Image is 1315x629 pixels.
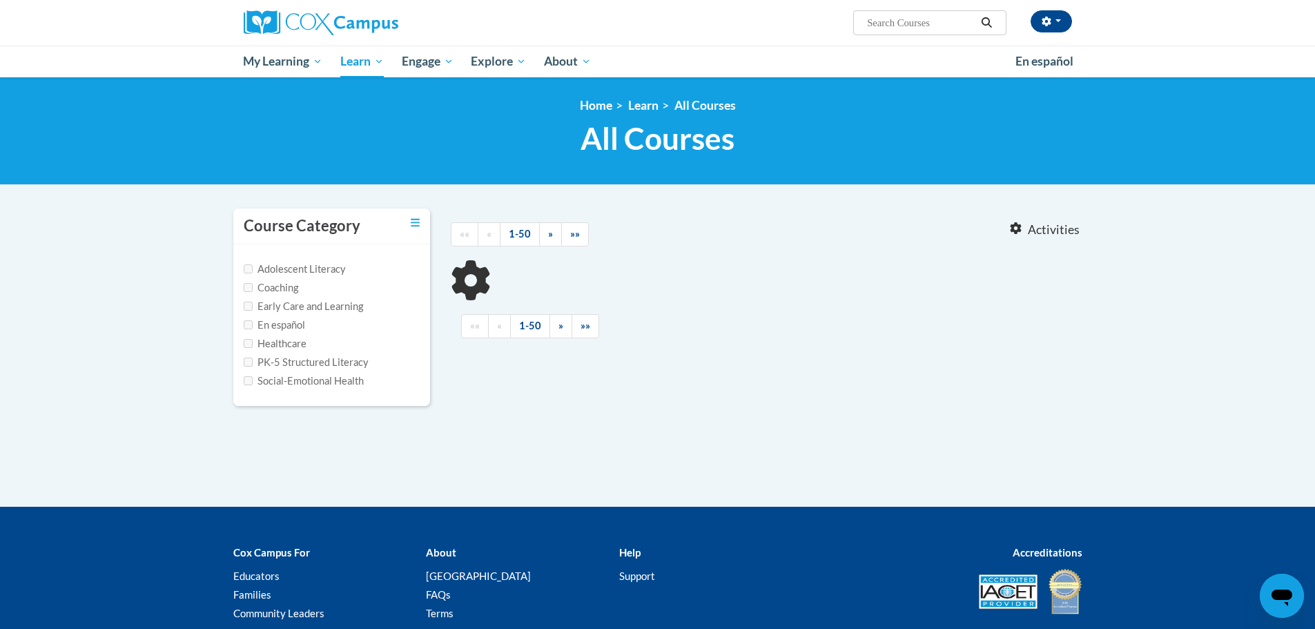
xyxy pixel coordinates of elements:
a: Begining [461,314,489,338]
span: «« [470,320,480,331]
span: En español [1015,54,1073,68]
label: Coaching [244,280,298,296]
a: Engage [393,46,462,77]
span: Explore [471,53,526,70]
a: Begining [451,222,478,246]
span: « [487,228,491,240]
a: About [535,46,600,77]
a: 1-50 [510,314,550,338]
a: All Courses [674,98,736,113]
span: Engage [402,53,454,70]
input: Checkbox for Options [244,358,253,367]
input: Checkbox for Options [244,302,253,311]
a: Next [539,222,562,246]
span: » [548,228,553,240]
iframe: Button to launch messaging window [1260,574,1304,618]
span: About [544,53,591,70]
label: Social-Emotional Health [244,374,364,389]
a: Previous [488,314,511,338]
a: Community Leaders [233,607,324,619]
span: «« [460,228,469,240]
span: « [497,320,502,331]
a: En español [1006,47,1082,76]
input: Checkbox for Options [244,339,253,348]
b: Cox Campus For [233,546,310,559]
a: Explore [462,46,535,77]
label: Healthcare [244,336,306,351]
label: PK-5 Structured Literacy [244,355,369,370]
h3: Course Category [244,215,360,237]
span: Learn [340,53,384,70]
a: Next [549,314,572,338]
label: En español [244,318,305,333]
input: Checkbox for Options [244,376,253,385]
input: Checkbox for Options [244,320,253,329]
a: 1-50 [500,222,540,246]
button: Account Settings [1031,10,1072,32]
span: »» [570,228,580,240]
b: Accreditations [1013,546,1082,559]
div: Main menu [223,46,1093,77]
b: About [426,546,456,559]
button: Search [976,14,997,31]
a: Families [233,588,271,601]
a: Educators [233,570,280,582]
b: Help [619,546,641,559]
a: Cox Campus [244,10,506,35]
a: [GEOGRAPHIC_DATA] [426,570,531,582]
a: End [572,314,599,338]
img: Cox Campus [244,10,398,35]
a: FAQs [426,588,451,601]
label: Early Care and Learning [244,299,363,314]
span: » [558,320,563,331]
span: Activities [1028,222,1080,238]
a: Terms [426,607,454,619]
span: My Learning [243,53,322,70]
a: Learn [628,98,659,113]
input: Search Courses [866,14,976,31]
a: Support [619,570,655,582]
img: Accredited IACET® Provider [979,574,1038,609]
a: Toggle collapse [411,215,420,231]
a: Home [580,98,612,113]
input: Checkbox for Options [244,283,253,292]
a: My Learning [235,46,332,77]
a: End [561,222,589,246]
span: All Courses [581,120,734,157]
img: IDA® Accredited [1048,568,1082,616]
a: Learn [331,46,393,77]
label: Adolescent Literacy [244,262,346,277]
input: Checkbox for Options [244,264,253,273]
a: Previous [478,222,500,246]
span: »» [581,320,590,331]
